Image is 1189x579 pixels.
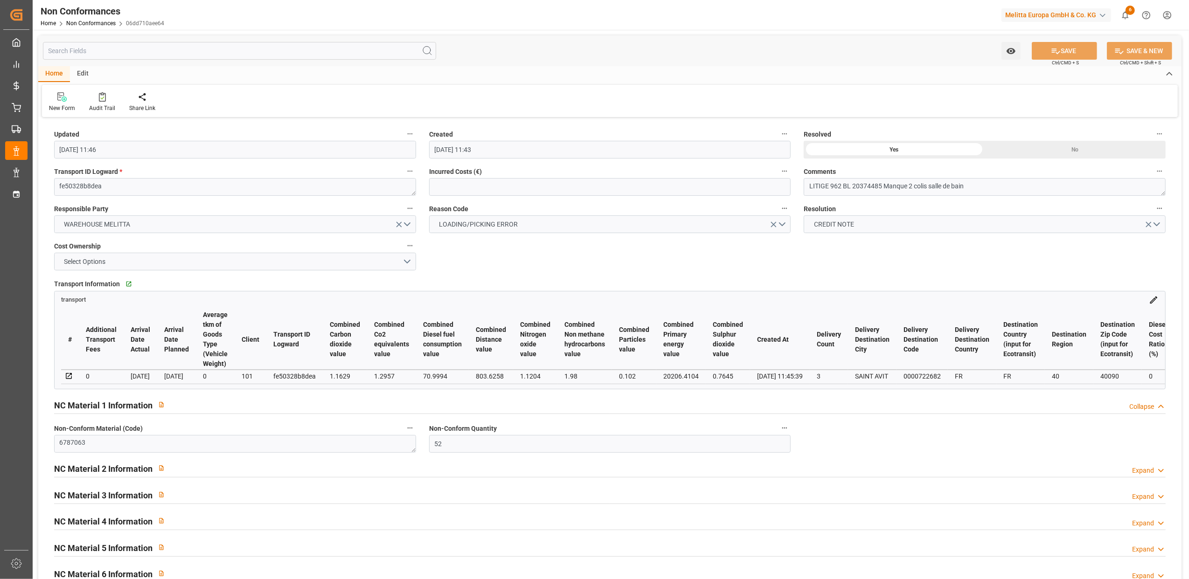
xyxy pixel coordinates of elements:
th: Combined Particles value [612,310,656,370]
h2: NC Material 5 Information [54,542,153,554]
div: Share Link [129,104,155,112]
div: Yes [804,141,985,159]
div: 0.102 [619,371,649,382]
button: View description [153,512,170,530]
button: Cost Ownership [404,240,416,252]
div: 0 [1149,371,1168,382]
div: fe50328b8dea [273,371,316,382]
div: 40 [1052,371,1086,382]
th: Combined Diesel fuel consumption value [416,310,469,370]
div: Collapse [1129,402,1154,412]
button: Incurred Costs (€) [779,165,791,177]
textarea: LITIGE 962 BL 20374485 Manque 2 colis salle de bain [804,178,1166,196]
div: Expand [1132,545,1154,554]
button: open menu [54,253,416,270]
button: View description [153,486,170,503]
div: New Form [49,104,75,112]
span: Non-Conform Quantity [429,424,497,434]
button: Non-Conform Quantity [779,422,791,434]
button: Non-Conform Material (Code) [404,422,416,434]
div: Non Conformances [41,4,164,18]
th: Diesel Cost Ratio (%) [1142,310,1175,370]
span: Resolved [804,130,831,139]
div: FR [1003,371,1038,382]
button: SAVE [1032,42,1097,60]
span: Select Options [60,257,111,267]
div: 1.2957 [374,371,409,382]
button: Updated [404,128,416,140]
th: Delivery Destination Code [897,310,948,370]
span: WAREHOUSE MELITTA [60,220,135,229]
th: Arrival Date Actual [124,310,157,370]
div: 0000722682 [904,371,941,382]
h2: NC Material 3 Information [54,489,153,502]
th: Created At [750,310,810,370]
span: CREDIT NOTE [809,220,859,229]
input: DD-MM-YYYY HH:MM [54,141,416,159]
div: 0 [203,371,228,382]
div: Expand [1132,518,1154,528]
th: Combined Distance value [469,310,513,370]
th: Combined Sulphur dioxide value [706,310,750,370]
div: 70.9994 [423,371,462,382]
div: 40090 [1100,371,1135,382]
a: Home [41,20,56,27]
button: Resolution [1154,202,1166,214]
div: Home [38,66,70,82]
th: Delivery Destination Country [948,310,996,370]
th: Combined Carbon dioxide value [323,310,367,370]
div: Melitta Europa GmbH & Co. KG [1001,8,1111,22]
th: Delivery Count [810,310,848,370]
span: transport [61,296,86,303]
th: Additional Transport Fees [79,310,124,370]
button: View description [153,396,170,414]
button: open menu [54,215,416,233]
span: Ctrl/CMD + Shift + S [1120,59,1161,66]
button: Help Center [1136,5,1157,26]
button: SAVE & NEW [1107,42,1172,60]
div: 1.98 [564,371,605,382]
textarea: 6787063 [54,435,416,453]
h2: NC Material 2 Information [54,462,153,475]
span: Comments [804,167,836,177]
span: Updated [54,130,79,139]
h2: NC Material 4 Information [54,515,153,528]
th: Combined Primary energy value [656,310,706,370]
div: Audit Trail [89,104,115,112]
div: No [985,141,1166,159]
a: transport [61,296,86,303]
th: Arrival Date Planned [157,310,196,370]
div: [DATE] 11:45:39 [757,371,803,382]
th: # [61,310,79,370]
span: Created [429,130,453,139]
div: [DATE] [164,371,189,382]
button: open menu [804,215,1166,233]
th: Destination Zip Code (input for Ecotransit) [1093,310,1142,370]
div: Expand [1132,492,1154,502]
th: Delivery Destination City [848,310,897,370]
th: Combined Non methane hydrocarbons value [557,310,612,370]
span: Responsible Party [54,204,108,214]
div: 101 [242,371,259,382]
input: DD-MM-YYYY HH:MM [429,141,791,159]
a: Non Conformances [66,20,116,27]
th: Destination Country (input for Ecotransit) [996,310,1045,370]
div: 803.6258 [476,371,506,382]
span: Incurred Costs (€) [429,167,482,177]
span: Reason Code [429,204,468,214]
div: Expand [1132,466,1154,476]
div: 20206.4104 [663,371,699,382]
button: Created [779,128,791,140]
button: Resolved [1154,128,1166,140]
th: Combined Nitrogen oxide value [513,310,557,370]
button: show 6 new notifications [1115,5,1136,26]
span: LOADING/PICKING ERROR [434,220,522,229]
th: Destination Region [1045,310,1093,370]
input: Search Fields [43,42,436,60]
button: open menu [429,215,791,233]
div: 1.1204 [520,371,550,382]
button: Melitta Europa GmbH & Co. KG [1001,6,1115,24]
div: FR [955,371,989,382]
span: Transport ID Logward [54,167,122,177]
span: Cost Ownership [54,241,101,251]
